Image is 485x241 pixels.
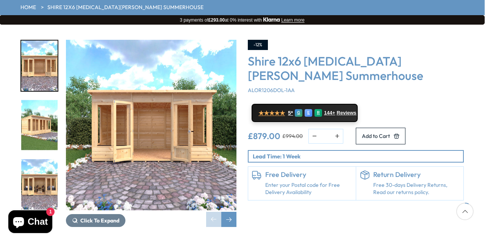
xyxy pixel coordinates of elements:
img: Alora12x6_GARDEN_FRONT_OPEN_200x200.jpg [21,41,58,91]
ins: £879.00 [248,132,280,140]
div: Previous slide [206,212,221,227]
a: ★★★★★ 5* G E R 144+ Reviews [252,104,358,122]
span: 144+ [324,110,335,116]
img: Alora12x6_GARDEN_FRONT_Life_200x200.jpg [21,159,58,210]
h3: Shire 12x6 [MEDICAL_DATA][PERSON_NAME] Summerhouse [248,54,464,83]
a: Enter your Postal code for Free Delivery Availability [265,182,352,196]
div: 2 / 9 [20,99,58,151]
div: 3 / 9 [20,158,58,210]
button: Add to Cart [356,128,405,144]
p: Free 30-days Delivery Returns, Read our returns policy. [373,182,460,196]
div: 1 / 9 [66,40,236,227]
h6: Free Delivery [265,171,352,179]
div: R [314,109,322,117]
span: Click To Expand [80,217,119,224]
inbox-online-store-chat: Shopify online store chat [6,210,55,235]
a: Shire 12x6 [MEDICAL_DATA][PERSON_NAME] Summerhouse [47,4,203,11]
span: Reviews [337,110,357,116]
p: Lead Time: 1 Week [253,152,463,160]
div: -12% [248,40,268,50]
img: Shire 12x6 Alora Pent Summerhouse [66,40,236,210]
a: HOME [20,4,36,11]
h6: Return Delivery [373,171,460,179]
span: ALOR1206DOL-1AA [248,87,295,94]
del: £994.00 [282,133,303,139]
button: Click To Expand [66,214,125,227]
div: 1 / 9 [20,40,58,92]
span: Add to Cart [362,133,390,139]
span: ★★★★★ [258,110,285,117]
div: E [305,109,312,117]
div: Next slide [221,212,236,227]
div: G [295,109,302,117]
img: Alora12x6_GARDEN_LH_200x200.jpg [21,100,58,150]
